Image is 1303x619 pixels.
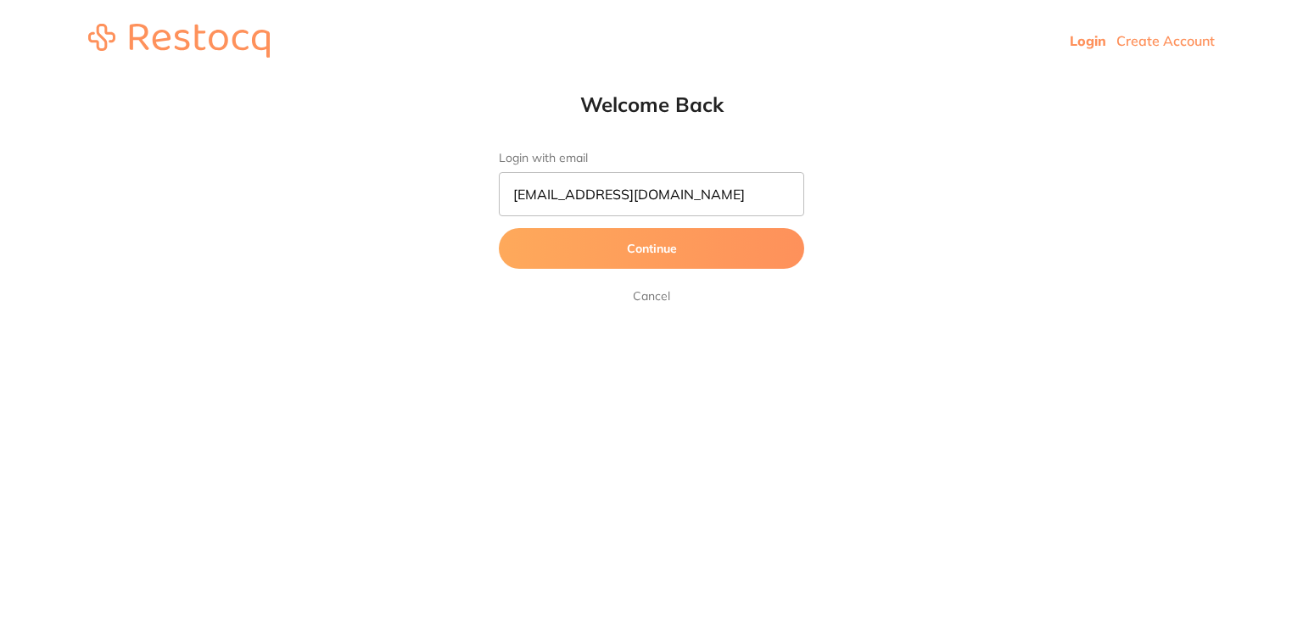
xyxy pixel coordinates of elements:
[1116,32,1215,49] a: Create Account
[499,228,804,269] button: Continue
[88,24,270,58] img: restocq_logo.svg
[499,151,804,165] label: Login with email
[1070,32,1106,49] a: Login
[465,92,838,117] h1: Welcome Back
[629,286,674,306] a: Cancel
